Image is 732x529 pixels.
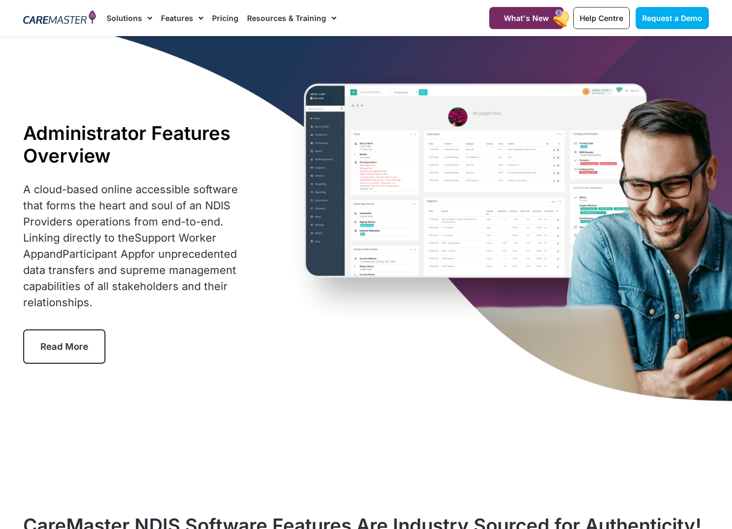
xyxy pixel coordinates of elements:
[62,248,141,260] a: Participant App
[580,13,623,23] span: Help Centre
[573,7,630,29] a: Help Centre
[23,122,256,167] h1: Administrator Features Overview
[23,10,96,26] img: CareMaster Logo
[636,7,709,29] a: Request a Demo
[504,13,549,23] span: What's New
[642,13,702,23] span: Request a Demo
[23,329,105,364] a: Read More
[23,183,238,309] span: A cloud-based online accessible software that forms the heart and soul of an NDIS Providers opera...
[489,7,564,29] a: What's New
[40,341,88,352] span: Read More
